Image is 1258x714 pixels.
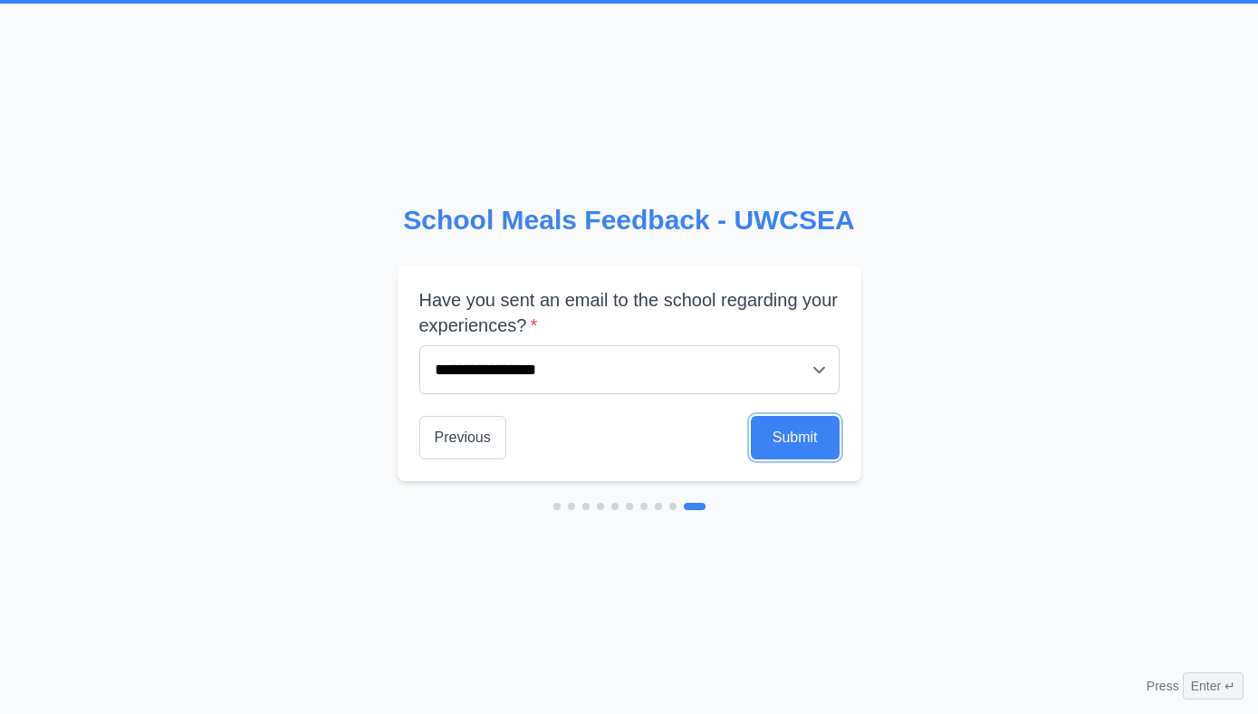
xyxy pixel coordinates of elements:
[419,416,506,459] button: Previous
[1183,672,1244,700] span: Enter ↵
[751,416,840,459] button: Submit
[398,204,861,236] h2: School Meals Feedback - UWCSEA
[419,287,840,338] label: Have you sent an email to the school regarding your experiences?
[1147,672,1244,700] div: Press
